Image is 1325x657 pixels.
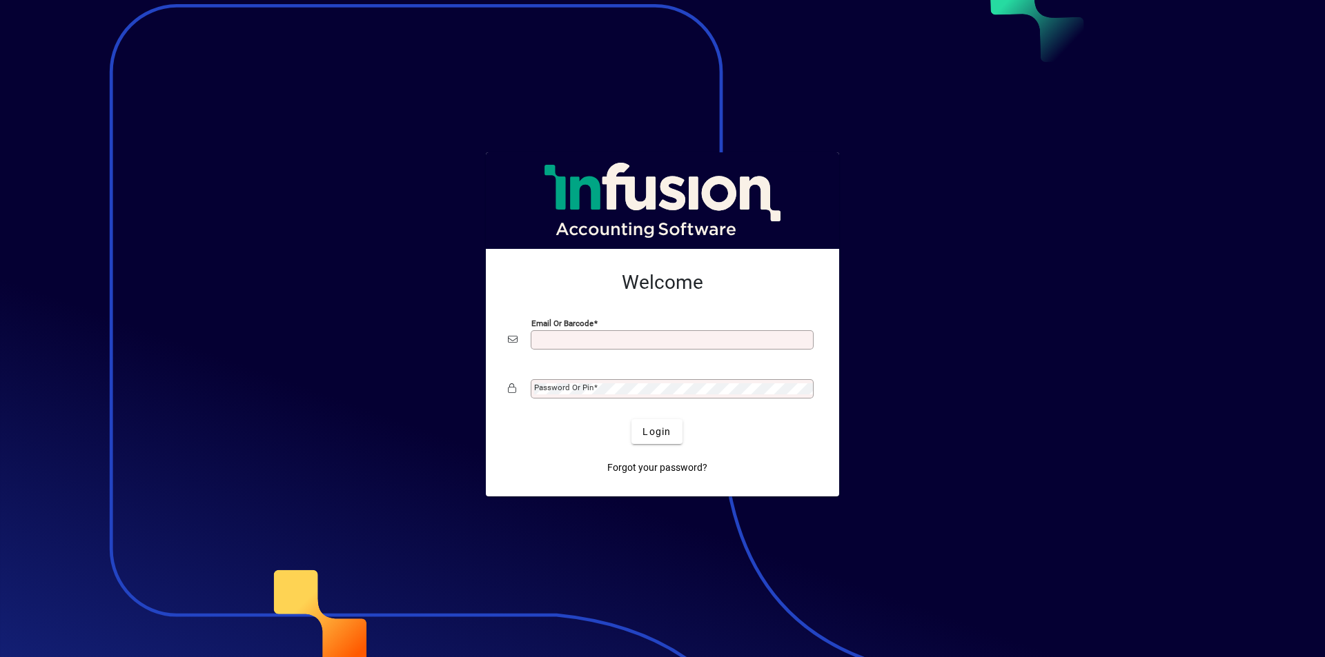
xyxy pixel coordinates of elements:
[602,455,713,480] a: Forgot your password?
[607,461,707,475] span: Forgot your password?
[531,319,593,328] mat-label: Email or Barcode
[642,425,671,439] span: Login
[534,383,593,392] mat-label: Password or Pin
[508,271,817,294] h2: Welcome
[631,419,682,444] button: Login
